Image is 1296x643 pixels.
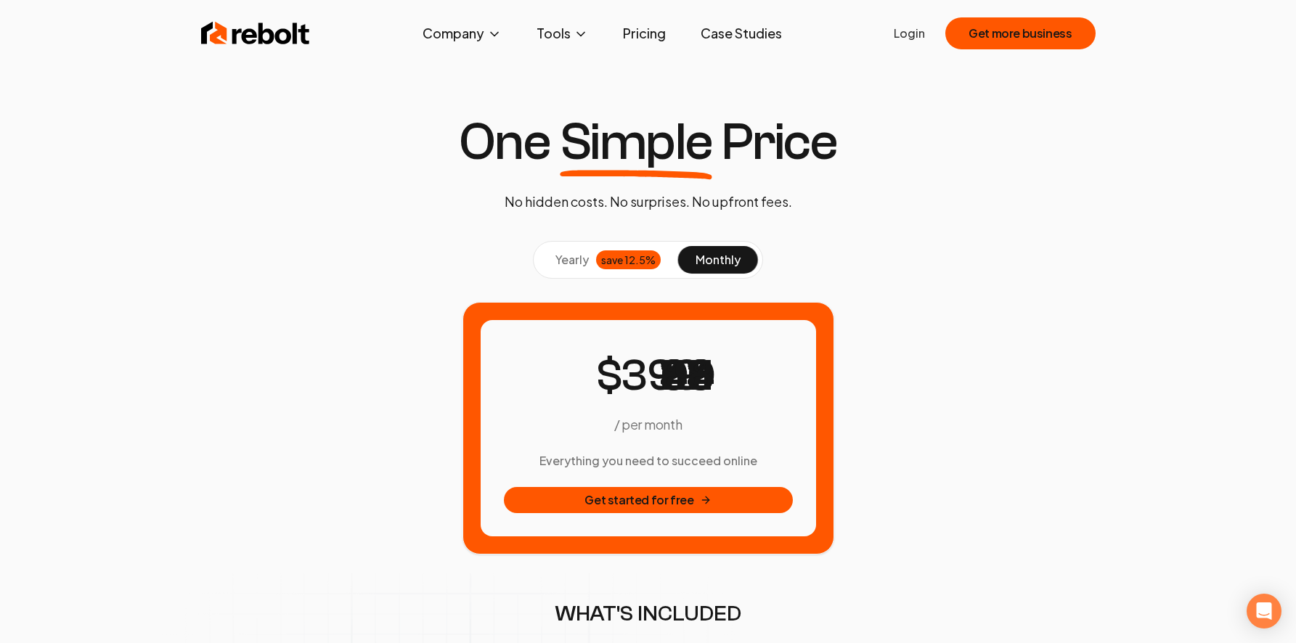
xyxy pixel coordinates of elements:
[611,19,677,48] a: Pricing
[1247,594,1281,628] div: Open Intercom Messenger
[696,252,741,267] span: monthly
[678,246,758,274] button: monthly
[439,601,857,627] h2: WHAT'S INCLUDED
[894,25,925,42] a: Login
[555,251,589,269] span: yearly
[945,17,1095,49] button: Get more business
[560,116,712,168] span: Simple
[689,19,794,48] a: Case Studies
[459,116,838,168] h1: One Price
[505,192,792,212] p: No hidden costs. No surprises. No upfront fees.
[614,414,682,435] p: / per month
[538,246,678,274] button: yearlysave 12.5%
[411,19,513,48] button: Company
[596,250,661,269] div: save 12.5%
[525,19,600,48] button: Tools
[504,487,793,513] button: Get started for free
[201,19,310,48] img: Rebolt Logo
[504,452,793,470] h3: Everything you need to succeed online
